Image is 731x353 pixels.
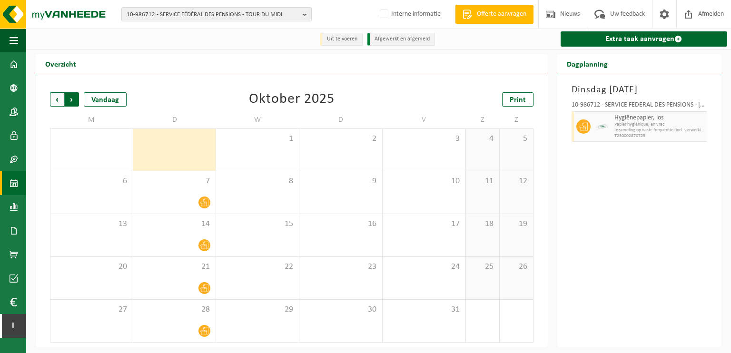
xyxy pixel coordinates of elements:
a: Print [502,92,533,107]
span: 23 [304,262,377,272]
h2: Overzicht [36,54,86,73]
span: Print [510,96,526,104]
a: Extra taak aanvragen [561,31,727,47]
td: V [383,111,466,128]
h3: Dinsdag [DATE] [572,83,707,97]
span: 31 [387,304,461,315]
span: 15 [221,219,294,229]
a: Offerte aanvragen [455,5,533,24]
span: 21 [138,262,211,272]
span: 4 [471,134,494,144]
li: Afgewerkt en afgemeld [367,33,435,46]
span: 20 [55,262,128,272]
div: Oktober 2025 [249,92,335,107]
td: D [133,111,217,128]
span: 10 [387,176,461,186]
span: 27 [55,304,128,315]
span: 29 [221,304,294,315]
td: D [299,111,383,128]
span: Volgende [65,92,79,107]
span: 28 [138,304,211,315]
span: 18 [471,219,494,229]
span: 7 [138,176,211,186]
span: Papier hygiénique, en vrac [614,122,704,127]
span: 19 [504,219,528,229]
span: 25 [471,262,494,272]
span: 6 [55,176,128,186]
span: 22 [221,262,294,272]
span: 8 [221,176,294,186]
span: 12 [504,176,528,186]
span: 26 [504,262,528,272]
span: Hygiënepapier, los [614,114,704,122]
td: Z [466,111,500,128]
span: 17 [387,219,461,229]
span: 24 [387,262,461,272]
span: Vorige [50,92,64,107]
span: Offerte aanvragen [474,10,529,19]
label: Interne informatie [378,7,441,21]
li: Uit te voeren [320,33,363,46]
span: 5 [504,134,528,144]
span: 1 [221,134,294,144]
span: 3 [387,134,461,144]
h2: Dagplanning [557,54,617,73]
span: 30 [304,304,377,315]
td: M [50,111,133,128]
span: I [10,314,17,338]
td: Z [500,111,533,128]
span: Inzameling op vaste frequentie (incl. verwerking en transport) [614,127,704,133]
span: 10-986712 - SERVICE FÉDÉRAL DES PENSIONS - TOUR DU MIDI [127,8,299,22]
span: 14 [138,219,211,229]
span: T250002870725 [614,133,704,139]
button: 10-986712 - SERVICE FÉDÉRAL DES PENSIONS - TOUR DU MIDI [121,7,312,21]
div: 10-986712 - SERVICE FÉDÉRAL DES PENSIONS - [GEOGRAPHIC_DATA] [572,102,707,111]
img: LP-SK-00500-LPE-16 [595,119,610,134]
span: 11 [471,176,494,186]
span: 9 [304,176,377,186]
td: W [216,111,299,128]
span: 16 [304,219,377,229]
span: 2 [304,134,377,144]
div: Vandaag [84,92,127,107]
span: 13 [55,219,128,229]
